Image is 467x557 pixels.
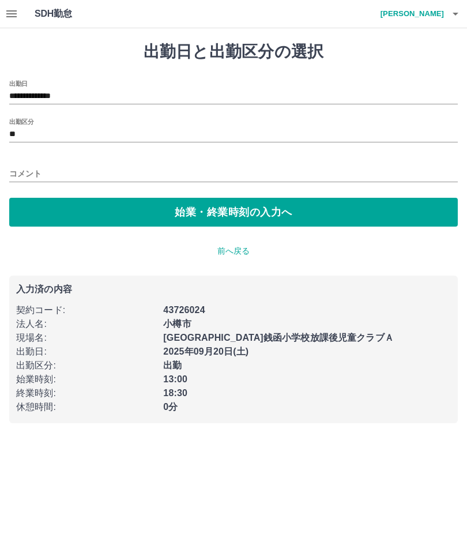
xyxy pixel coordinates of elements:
b: 43726024 [163,305,205,315]
label: 出勤日 [9,79,28,88]
button: 始業・終業時刻の入力へ [9,198,458,227]
b: 0分 [163,402,178,412]
p: 終業時刻 : [16,386,156,400]
b: 小樽市 [163,319,191,329]
p: 前へ戻る [9,245,458,257]
p: 出勤日 : [16,345,156,359]
p: 始業時刻 : [16,372,156,386]
h1: 出勤日と出勤区分の選択 [9,42,458,62]
b: 13:00 [163,374,187,384]
p: 契約コード : [16,303,156,317]
b: 出勤 [163,360,182,370]
p: 休憩時間 : [16,400,156,414]
p: 入力済の内容 [16,285,451,294]
p: 現場名 : [16,331,156,345]
p: 出勤区分 : [16,359,156,372]
b: 18:30 [163,388,187,398]
b: 2025年09月20日(土) [163,347,248,356]
p: 法人名 : [16,317,156,331]
label: 出勤区分 [9,117,33,126]
b: [GEOGRAPHIC_DATA]銭函小学校放課後児童クラブＡ [163,333,394,343]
